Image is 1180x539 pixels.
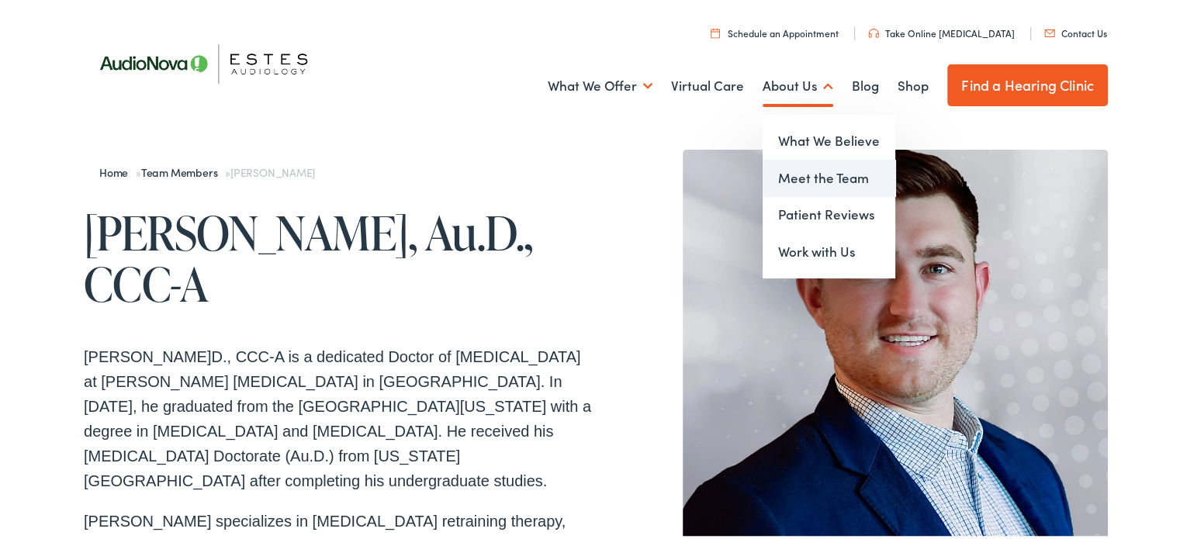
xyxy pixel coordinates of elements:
[84,205,596,307] h1: [PERSON_NAME], Au.D., CCC-A
[711,24,839,37] a: Schedule an Appointment
[763,55,833,112] a: About Us
[1044,24,1107,37] a: Contact Us
[898,55,929,112] a: Shop
[852,55,879,112] a: Blog
[671,55,744,112] a: Virtual Care
[99,162,136,178] a: Home
[763,157,895,195] a: Meet the Team
[868,24,1015,37] a: Take Online [MEDICAL_DATA]
[763,120,895,157] a: What We Believe
[763,231,895,268] a: Work with Us
[230,162,315,178] span: [PERSON_NAME]
[868,26,879,36] img: utility icon
[1044,27,1055,35] img: utility icon
[99,162,315,178] span: » »
[763,194,895,231] a: Patient Reviews
[141,162,225,178] a: Team Members
[947,62,1108,104] a: Find a Hearing Clinic
[711,26,720,36] img: utility icon
[548,55,652,112] a: What We Offer
[84,342,596,491] p: [PERSON_NAME]D., CCC-A is a dedicated Doctor of [MEDICAL_DATA] at [PERSON_NAME] [MEDICAL_DATA] in...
